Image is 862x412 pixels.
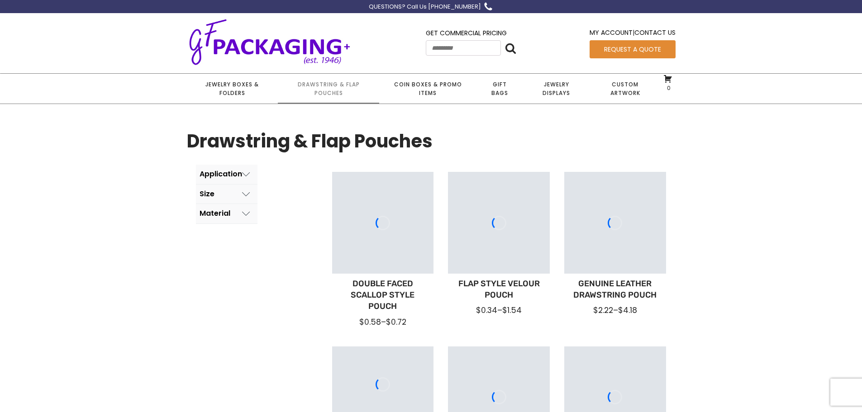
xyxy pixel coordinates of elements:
[593,305,613,316] span: $2.22
[359,317,381,327] span: $0.58
[278,74,379,104] a: Drawstring & Flap Pouches
[196,165,257,184] button: Application
[187,17,352,66] img: GF Packaging + - Established 1946
[663,74,672,91] a: 0
[455,278,543,301] a: Flap Style Velour Pouch
[386,317,406,327] span: $0.72
[200,170,242,178] div: Application
[200,190,214,198] div: Size
[369,2,481,12] div: QUESTIONS? Call Us [PHONE_NUMBER]
[187,127,433,156] h1: Drawstring & Flap Pouches
[476,305,497,316] span: $0.34
[339,317,427,327] div: –
[618,305,637,316] span: $4.18
[590,28,676,40] div: |
[339,278,427,313] a: Double Faced Scallop Style Pouch
[502,305,522,316] span: $1.54
[590,28,633,37] a: My Account
[196,204,257,223] button: Material
[476,74,523,104] a: Gift Bags
[455,305,543,316] div: –
[379,74,476,104] a: Coin Boxes & Promo Items
[571,305,659,316] div: –
[523,74,590,104] a: Jewelry Displays
[196,185,257,204] button: Size
[426,28,507,38] a: Get Commercial Pricing
[590,74,660,104] a: Custom Artwork
[665,84,671,92] span: 0
[571,278,659,301] a: Genuine Leather Drawstring Pouch
[187,74,278,104] a: Jewelry Boxes & Folders
[634,28,676,37] a: Contact Us
[590,40,676,58] a: Request a Quote
[200,209,230,218] div: Material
